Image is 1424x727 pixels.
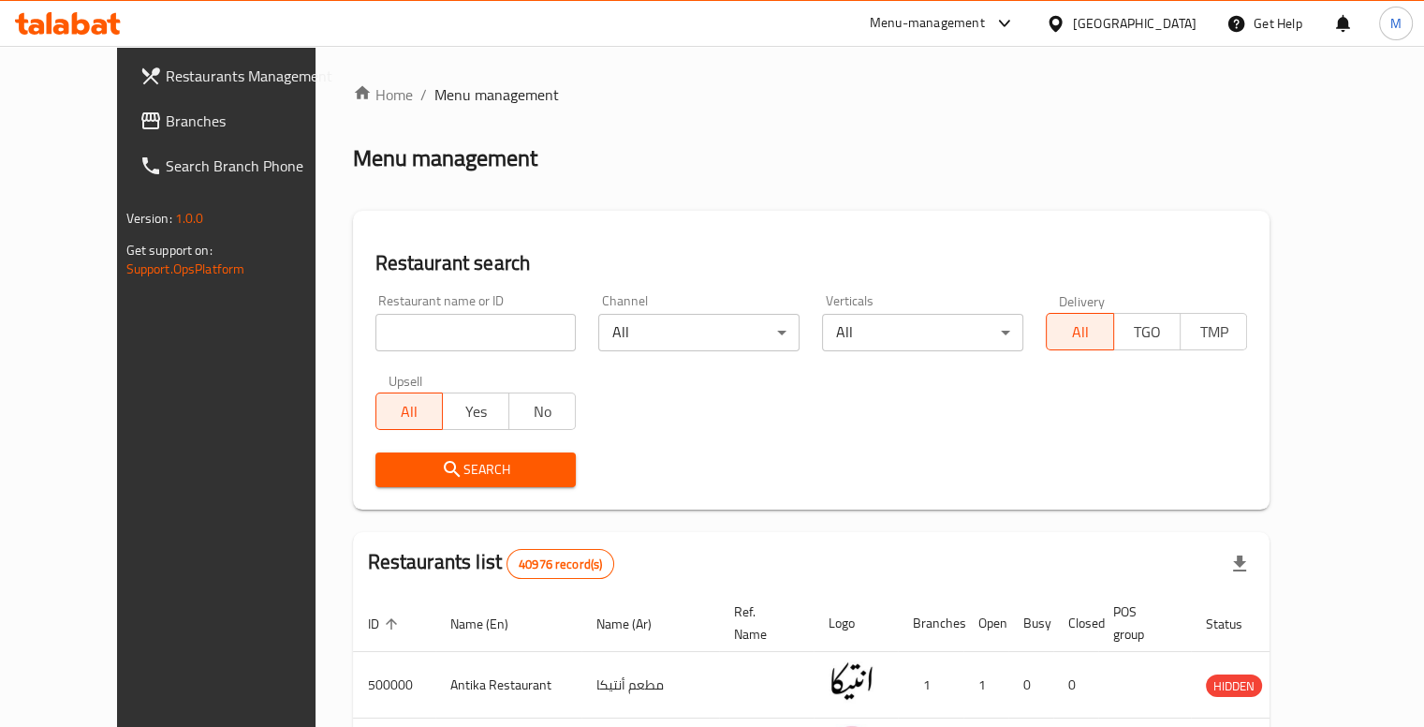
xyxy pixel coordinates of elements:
[1053,595,1098,652] th: Closed
[126,238,213,262] span: Get support on:
[870,12,985,35] div: Menu-management
[442,393,509,430] button: Yes
[1122,319,1173,346] span: TGO
[1180,313,1247,350] button: TMP
[368,548,615,579] h2: Restaurants list
[1008,595,1053,652] th: Busy
[581,652,719,719] td: مطعم أنتيكا
[166,65,340,87] span: Restaurants Management
[1053,652,1098,719] td: 0
[1113,601,1168,645] span: POS group
[420,83,427,106] li: /
[1188,319,1240,346] span: TMP
[1217,542,1262,586] div: Export file
[898,652,963,719] td: 1
[125,53,355,98] a: Restaurants Management
[734,601,791,645] span: Ref. Name
[450,613,533,635] span: Name (En)
[375,393,443,430] button: All
[384,398,435,425] span: All
[450,398,502,425] span: Yes
[598,314,800,351] div: All
[375,453,577,487] button: Search
[353,143,537,173] h2: Menu management
[375,249,1248,277] h2: Restaurant search
[434,83,559,106] span: Menu management
[822,314,1023,351] div: All
[1073,13,1196,34] div: [GEOGRAPHIC_DATA]
[125,98,355,143] a: Branches
[353,652,435,719] td: 500000
[435,652,581,719] td: Antika Restaurant
[368,613,404,635] span: ID
[390,458,562,482] span: Search
[507,556,613,573] span: 40976 record(s)
[353,83,1270,106] nav: breadcrumb
[166,155,340,177] span: Search Branch Phone
[125,143,355,188] a: Search Branch Phone
[963,595,1008,652] th: Open
[1046,313,1113,350] button: All
[1206,613,1267,635] span: Status
[1059,294,1106,307] label: Delivery
[1206,675,1262,697] div: HIDDEN
[506,549,614,579] div: Total records count
[1206,675,1262,697] span: HIDDEN
[166,110,340,132] span: Branches
[175,206,204,230] span: 1.0.0
[596,613,676,635] span: Name (Ar)
[963,652,1008,719] td: 1
[389,374,423,387] label: Upsell
[814,595,898,652] th: Logo
[508,393,576,430] button: No
[1390,13,1402,34] span: M
[829,658,875,705] img: Antika Restaurant
[353,83,413,106] a: Home
[517,398,568,425] span: No
[1113,313,1181,350] button: TGO
[1008,652,1053,719] td: 0
[126,206,172,230] span: Version:
[1054,319,1106,346] span: All
[126,257,245,281] a: Support.OpsPlatform
[375,314,577,351] input: Search for restaurant name or ID..
[898,595,963,652] th: Branches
